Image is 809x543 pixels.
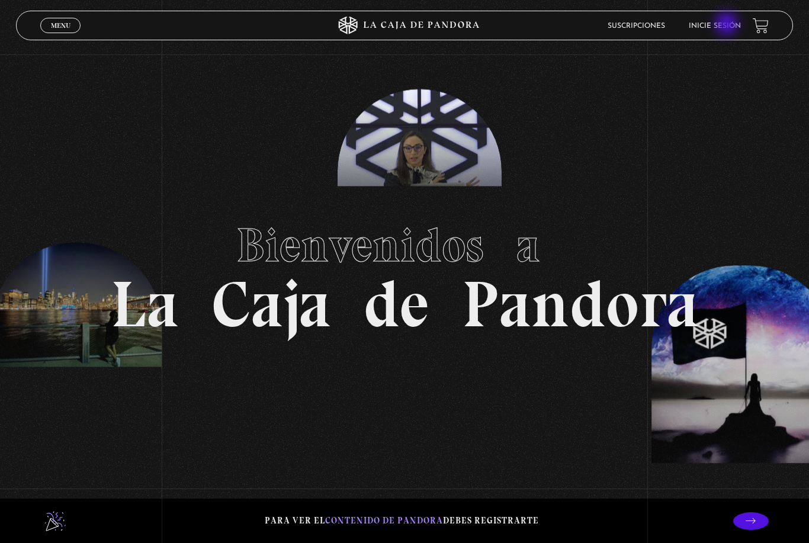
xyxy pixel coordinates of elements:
[608,23,665,30] a: Suscripciones
[265,513,539,529] p: Para ver el debes registrarte
[236,217,573,274] span: Bienvenidos a
[689,23,741,30] a: Inicie sesión
[111,207,699,337] h1: La Caja de Pandora
[753,18,769,34] a: View your shopping cart
[51,22,70,29] span: Menu
[325,515,443,526] span: contenido de Pandora
[47,32,75,40] span: Cerrar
